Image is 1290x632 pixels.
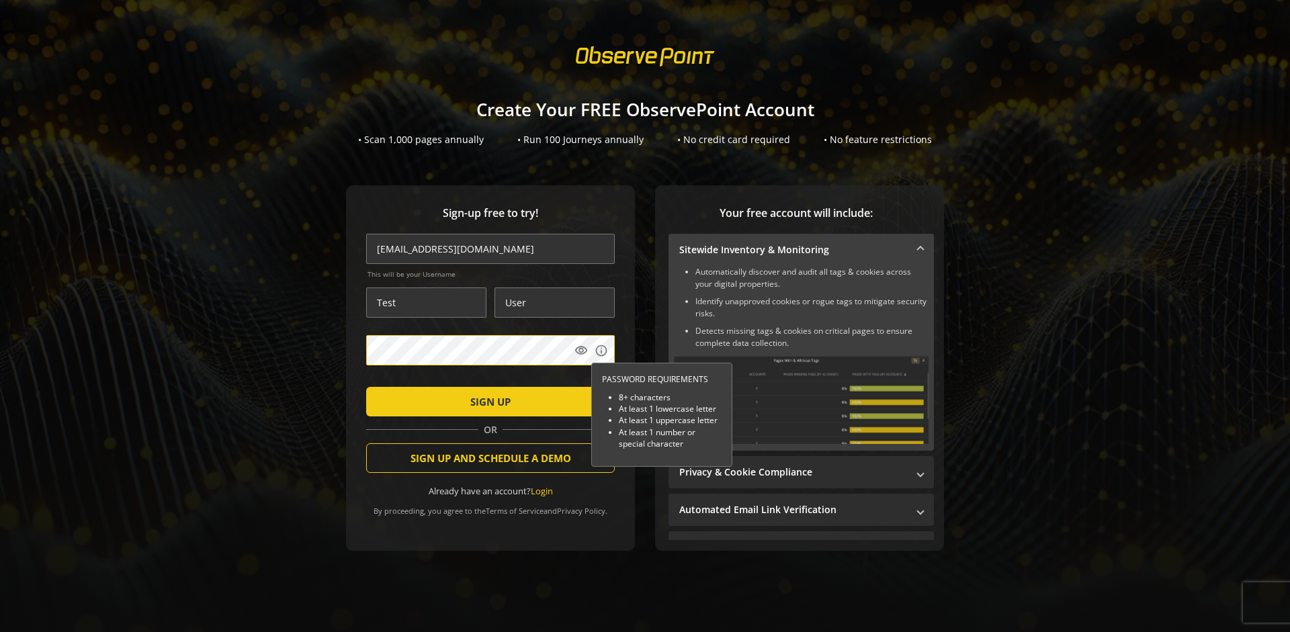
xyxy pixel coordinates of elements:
mat-expansion-panel-header: Sitewide Inventory & Monitoring [669,234,934,266]
li: 8+ characters [619,392,722,403]
div: • No credit card required [677,133,790,146]
li: At least 1 number or special character [619,426,722,449]
input: First Name * [366,287,486,318]
button: SIGN UP [366,387,615,416]
span: This will be your Username [368,269,615,279]
img: Sitewide Inventory & Monitoring [674,356,929,444]
span: OR [478,423,503,437]
div: • Scan 1,000 pages annually [358,133,484,146]
mat-panel-title: Sitewide Inventory & Monitoring [679,243,907,257]
div: • No feature restrictions [824,133,932,146]
mat-expansion-panel-header: Automated Email Link Verification [669,494,934,526]
mat-panel-title: Privacy & Cookie Compliance [679,465,907,479]
a: Login [531,485,553,497]
a: Privacy Policy [557,506,605,516]
li: At least 1 uppercase letter [619,415,722,426]
li: Identify unapproved cookies or rogue tags to mitigate security risks. [695,296,929,320]
input: Email Address (name@work-email.com) * [366,234,615,264]
a: Terms of Service [486,506,544,516]
button: SIGN UP AND SCHEDULE A DEMO [366,443,615,473]
span: Your free account will include: [669,206,924,221]
div: PASSWORD REQUIREMENTS [602,373,722,385]
div: Sitewide Inventory & Monitoring [669,266,934,451]
mat-icon: visibility [574,344,588,357]
li: Detects missing tags & cookies on critical pages to ensure complete data collection. [695,325,929,349]
input: Last Name * [494,287,615,318]
li: At least 1 lowercase letter [619,404,722,415]
mat-expansion-panel-header: Privacy & Cookie Compliance [669,456,934,488]
div: • Run 100 Journeys annually [517,133,644,146]
mat-icon: info [595,344,608,357]
mat-panel-title: Automated Email Link Verification [679,503,907,516]
li: Automatically discover and audit all tags & cookies across your digital properties. [695,266,929,290]
span: SIGN UP [470,390,511,414]
mat-expansion-panel-header: Performance Monitoring with Web Vitals [669,531,934,563]
span: SIGN UP AND SCHEDULE A DEMO [411,446,571,470]
span: Sign-up free to try! [366,206,615,221]
div: Already have an account? [366,485,615,498]
div: By proceeding, you agree to the and . [366,497,615,516]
